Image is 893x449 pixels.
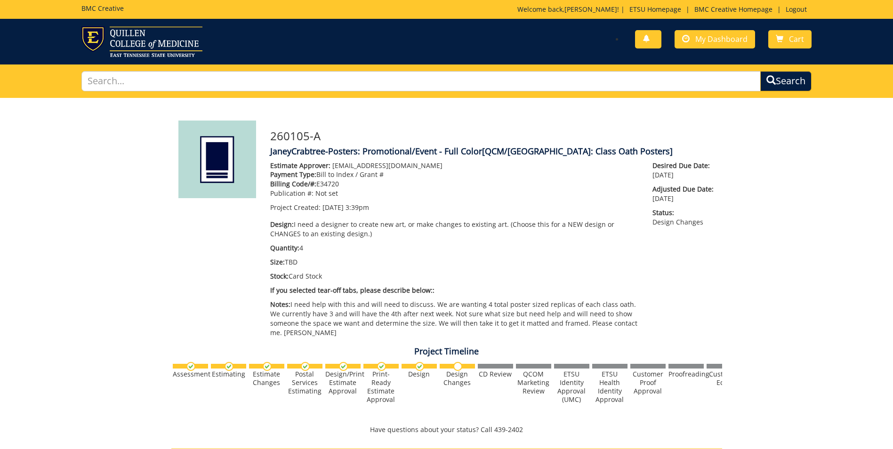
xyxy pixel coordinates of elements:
[270,300,290,309] span: Notes:
[695,34,748,44] span: My Dashboard
[517,5,812,14] p: Welcome back, ! | | |
[564,5,617,14] a: [PERSON_NAME]
[690,5,777,14] a: BMC Creative Homepage
[270,161,639,170] p: [EMAIL_ADDRESS][DOMAIN_NAME]
[81,71,761,91] input: Search...
[270,220,639,239] p: I need a designer to create new art, or make changes to existing art. (Choose this for a NEW desi...
[760,71,812,91] button: Search
[652,161,715,180] p: [DATE]
[270,179,316,188] span: Billing Code/#:
[707,370,742,387] div: Customer Edits
[270,300,639,337] p: I need help with this and will need to discuss. We are wanting 4 total poster sized replicas of e...
[81,5,124,12] h5: BMC Creative
[263,362,272,371] img: checkmark
[453,362,462,371] img: no
[652,208,715,217] span: Status:
[270,257,639,267] p: TBD
[270,272,289,281] span: Stock:
[211,370,246,378] div: Estimating
[668,370,704,378] div: Proofreading
[652,161,715,170] span: Desired Due Date:
[249,370,284,387] div: Estimate Changes
[322,203,369,212] span: [DATE] 3:39pm
[171,425,722,434] p: Have questions about your status? Call 439-2402
[478,370,513,378] div: CD Review
[652,184,715,203] p: [DATE]
[339,362,348,371] img: checkmark
[270,220,294,229] span: Design:
[652,208,715,227] p: Design Changes
[768,30,812,48] a: Cart
[482,145,673,157] span: [QCM/[GEOGRAPHIC_DATA]: Class Oath Posters]
[377,362,386,371] img: checkmark
[173,370,208,378] div: Assessment
[675,30,755,48] a: My Dashboard
[270,130,715,142] h3: 260105-A
[287,370,322,395] div: Postal Services Estimating
[270,170,639,179] p: Bill to Index / Grant #
[270,170,316,179] span: Payment Type:
[592,370,628,404] div: ETSU Health Identity Approval
[186,362,195,371] img: checkmark
[270,286,434,295] span: If you selected tear-off tabs, please describe below::
[270,203,321,212] span: Project Created:
[301,362,310,371] img: checkmark
[270,147,715,156] h4: JaneyCrabtree-Posters: Promotional/Event - Full Color
[225,362,233,371] img: checkmark
[363,370,399,404] div: Print-Ready Estimate Approval
[270,189,314,198] span: Publication #:
[270,243,299,252] span: Quantity:
[315,189,338,198] span: Not set
[270,243,639,253] p: 4
[789,34,804,44] span: Cart
[171,347,722,356] h4: Project Timeline
[402,370,437,378] div: Design
[270,179,639,189] p: E34720
[554,370,589,404] div: ETSU Identity Approval (UMC)
[81,26,202,57] img: ETSU logo
[625,5,686,14] a: ETSU Homepage
[270,161,330,170] span: Estimate Approver:
[781,5,812,14] a: Logout
[270,257,285,266] span: Size:
[325,370,361,395] div: Design/Print Estimate Approval
[440,370,475,387] div: Design Changes
[270,272,639,281] p: Card Stock
[516,370,551,395] div: QCOM Marketing Review
[178,120,256,198] img: Product featured image
[652,184,715,194] span: Adjusted Due Date:
[630,370,666,395] div: Customer Proof Approval
[415,362,424,371] img: checkmark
